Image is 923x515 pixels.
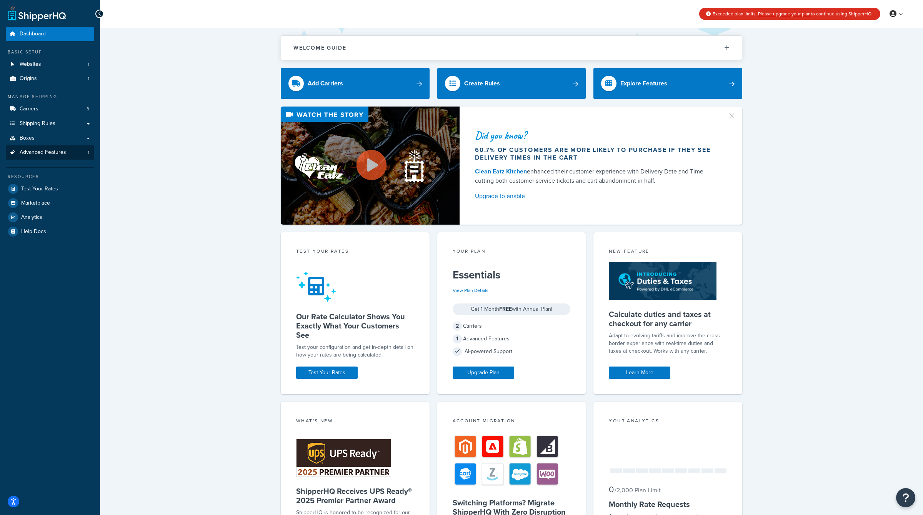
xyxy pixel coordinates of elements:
div: Your Analytics [609,417,727,426]
a: View Plan Details [453,287,488,294]
a: Upgrade Plan [453,367,514,379]
a: Clean Eatz Kitchen [475,167,527,176]
div: Get 1 Month with Annual Plan! [453,303,571,315]
a: Create Rules [437,68,586,99]
div: New Feature [609,248,727,257]
h5: Monthly Rate Requests [609,500,727,509]
strong: FREE [499,305,512,313]
h5: Essentials [453,269,571,281]
span: Carriers [20,106,38,112]
div: Carriers [453,321,571,332]
img: Video thumbnail [281,107,460,225]
span: Origins [20,75,37,82]
div: Manage Shipping [6,93,94,100]
div: Did you know? [475,130,718,141]
div: Your Plan [453,248,571,257]
span: Shipping Rules [20,120,55,127]
a: Advanced Features1 [6,145,94,160]
h2: Welcome Guide [293,45,347,51]
div: Test your configuration and get in-depth detail on how your rates are being calculated. [296,343,414,359]
li: Origins [6,72,94,86]
a: Learn More [609,367,670,379]
span: Exceeded plan limits. to continue using ShipperHQ [713,10,871,17]
a: Help Docs [6,225,94,238]
span: 1 [453,334,462,343]
a: Test Your Rates [6,182,94,196]
a: Dashboard [6,27,94,41]
a: Please upgrade your plan [758,10,811,17]
div: Test your rates [296,248,414,257]
li: Advanced Features [6,145,94,160]
span: Test Your Rates [21,186,58,192]
div: enhanced their customer experience with Delivery Date and Time — cutting both customer service ti... [475,167,718,185]
span: Help Docs [21,228,46,235]
div: What's New [296,417,414,426]
a: Origins1 [6,72,94,86]
span: Analytics [21,214,42,221]
a: Test Your Rates [296,367,358,379]
a: Upgrade to enable [475,191,718,202]
span: 0 [609,483,614,496]
span: 1 [88,149,89,156]
span: 3 [87,106,89,112]
a: Websites1 [6,57,94,72]
div: Account Migration [453,417,571,426]
span: 1 [88,61,89,68]
a: Analytics [6,210,94,224]
a: Shipping Rules [6,117,94,131]
div: Basic Setup [6,49,94,55]
a: Boxes [6,131,94,145]
a: Marketplace [6,196,94,210]
div: Explore Features [620,78,667,89]
a: Explore Features [593,68,742,99]
span: Websites [20,61,41,68]
p: Adapt to evolving tariffs and improve the cross-border experience with real-time duties and taxes... [609,332,727,355]
div: Create Rules [464,78,500,89]
div: AI-powered Support [453,346,571,357]
span: 2 [453,322,462,331]
button: Welcome Guide [281,36,742,60]
h5: ShipperHQ Receives UPS Ready® 2025 Premier Partner Award [296,487,414,505]
span: Dashboard [20,31,46,37]
button: Open Resource Center [896,488,915,507]
small: / 2,000 Plan Limit [615,486,661,495]
span: Marketplace [21,200,50,207]
span: Boxes [20,135,35,142]
h5: Calculate duties and taxes at checkout for any carrier [609,310,727,328]
li: Carriers [6,102,94,116]
li: Websites [6,57,94,72]
a: Carriers3 [6,102,94,116]
div: Advanced Features [453,333,571,344]
span: Advanced Features [20,149,66,156]
div: Resources [6,173,94,180]
a: Add Carriers [281,68,430,99]
span: 1 [88,75,89,82]
h5: Our Rate Calculator Shows You Exactly What Your Customers See [296,312,414,340]
div: Add Carriers [308,78,343,89]
div: 60.7% of customers are more likely to purchase if they see delivery times in the cart [475,146,718,162]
